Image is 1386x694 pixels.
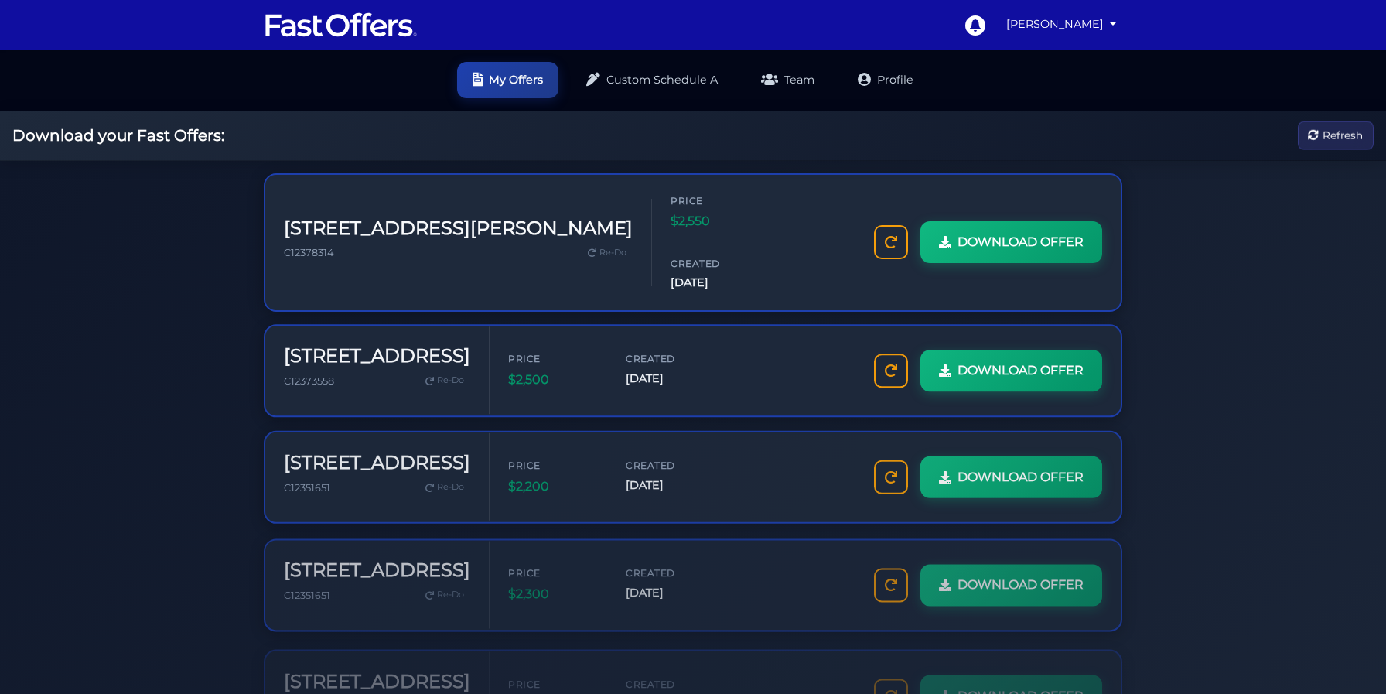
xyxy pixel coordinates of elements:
[508,456,601,471] span: Price
[419,581,470,601] a: Re-Do
[746,62,830,98] a: Team
[284,217,633,240] h3: [STREET_ADDRESS][PERSON_NAME]
[920,350,1102,391] a: DOWNLOAD OFFER
[1298,121,1374,150] button: Refresh
[671,211,763,231] span: $2,550
[508,580,601,600] span: $2,300
[958,232,1084,252] span: DOWNLOAD OFFER
[284,345,470,368] h3: [STREET_ADDRESS]
[508,370,601,390] span: $2,500
[284,586,330,597] span: C12351651
[958,361,1084,381] span: DOWNLOAD OFFER
[12,126,224,145] h2: Download your Fast Offers:
[284,480,330,492] span: C12351651
[626,370,719,388] span: [DATE]
[284,556,470,578] h3: [STREET_ADDRESS]
[626,580,719,598] span: [DATE]
[626,562,719,576] span: Created
[920,455,1102,497] a: DOWNLOAD OFFER
[958,466,1084,486] span: DOWNLOAD OFFER
[626,475,719,493] span: [DATE]
[284,247,333,258] span: C12378314
[508,562,601,576] span: Price
[842,62,929,98] a: Profile
[671,256,763,271] span: Created
[626,456,719,471] span: Created
[958,571,1084,591] span: DOWNLOAD OFFER
[920,221,1102,263] a: DOWNLOAD OFFER
[284,661,470,683] h3: [STREET_ADDRESS]
[419,371,470,391] a: Re-Do
[1000,9,1122,39] a: [PERSON_NAME]
[419,476,470,496] a: Re-Do
[671,193,763,208] span: Price
[571,62,733,98] a: Custom Schedule A
[508,475,601,495] span: $2,200
[284,375,334,387] span: C12373558
[626,667,719,682] span: Created
[457,62,558,98] a: My Offers
[920,560,1102,602] a: DOWNLOAD OFFER
[437,584,464,598] span: Re-Do
[626,351,719,366] span: Created
[508,351,601,366] span: Price
[437,479,464,493] span: Re-Do
[284,450,470,473] h3: [STREET_ADDRESS]
[1323,127,1363,144] span: Refresh
[582,243,633,263] a: Re-Do
[599,246,626,260] span: Re-Do
[671,274,763,292] span: [DATE]
[508,667,601,682] span: Price
[437,374,464,388] span: Re-Do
